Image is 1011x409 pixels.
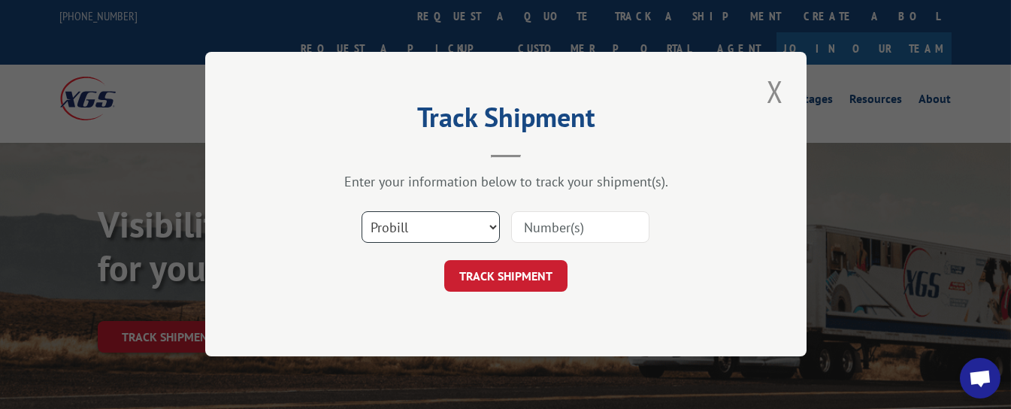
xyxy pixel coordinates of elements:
button: TRACK SHIPMENT [444,261,568,292]
input: Number(s) [511,212,649,244]
button: Close modal [762,71,788,112]
a: Open chat [960,358,1000,398]
h2: Track Shipment [280,107,731,135]
div: Enter your information below to track your shipment(s). [280,174,731,191]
